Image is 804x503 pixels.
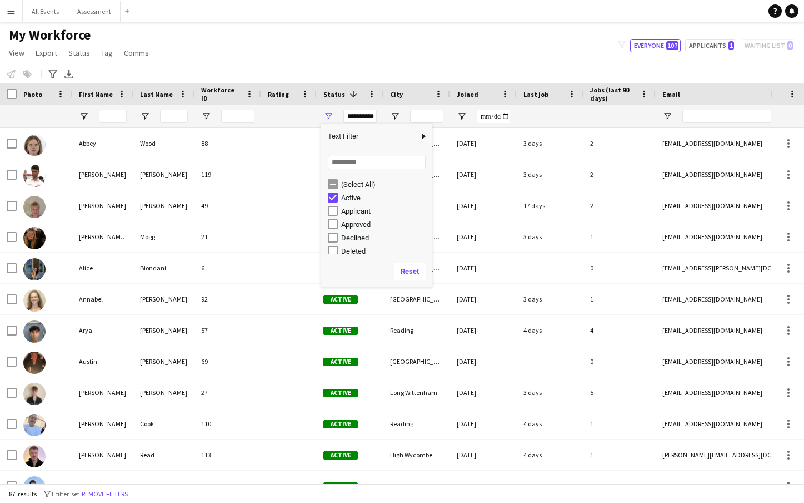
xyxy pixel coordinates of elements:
a: View [4,46,29,60]
span: Joined [457,90,478,98]
div: [DATE] [450,128,517,159]
div: 3 days [517,159,583,190]
div: 1 [583,408,656,439]
div: 88 [194,128,261,159]
div: Austin [72,346,133,377]
span: Status [323,90,345,98]
div: [DATE] [450,221,517,252]
div: 3 days [517,128,583,159]
span: First Name [79,90,113,98]
span: Photo [23,90,42,98]
button: Open Filter Menu [390,111,400,121]
div: 6 [194,253,261,283]
input: Last Name Filter Input [160,110,188,123]
div: Annabel [72,284,133,314]
button: Assessment [68,1,121,22]
div: 17 days [517,190,583,221]
a: Status [64,46,94,60]
div: [PERSON_NAME] [72,159,133,190]
div: [DATE] [450,377,517,408]
img: Benjamin Thompson [23,383,46,405]
a: Export [31,46,62,60]
div: [DATE] [450,159,517,190]
input: Workforce ID Filter Input [221,110,254,123]
img: Annabel Smith [23,289,46,312]
div: Approved [341,220,429,229]
span: Workforce ID [201,86,241,102]
input: City Filter Input [410,110,443,123]
div: [DATE] [450,315,517,346]
div: 3 days [517,471,583,501]
div: [PERSON_NAME] ([PERSON_NAME]) [72,221,133,252]
button: Applicants1 [685,39,736,52]
div: 2 [583,190,656,221]
div: [PERSON_NAME] [133,159,194,190]
div: [PERSON_NAME] [133,377,194,408]
div: [GEOGRAPHIC_DATA] [383,284,450,314]
img: Alexander Jones [23,196,46,218]
app-action-btn: Advanced filters [46,67,59,81]
button: Open Filter Menu [79,111,89,121]
div: Read [133,440,194,470]
span: Rating [268,90,289,98]
span: Last job [523,90,548,98]
div: Column Filter [321,124,432,287]
div: Cook [133,408,194,439]
img: Austin Pyle [23,352,46,374]
div: 69 [194,346,261,377]
div: [PERSON_NAME] [72,440,133,470]
div: 5 [583,377,656,408]
div: Long Wittenham [383,377,450,408]
span: Last Name [140,90,173,98]
div: Deleted [341,247,429,255]
button: All Events [23,1,68,22]
span: Comms [124,48,149,58]
div: Mogg [133,221,194,252]
div: [PERSON_NAME] [72,471,133,501]
span: City [390,90,403,98]
img: Alice Biondani [23,258,46,280]
span: Active [323,420,358,428]
div: 116 [194,471,261,501]
div: 119 [194,159,261,190]
span: View [9,48,24,58]
div: 3 days [517,221,583,252]
div: 113 [194,440,261,470]
div: 1 [583,284,656,314]
a: Comms [119,46,153,60]
a: Tag [97,46,117,60]
div: 49 [194,190,261,221]
span: Active [323,451,358,460]
span: Tag [101,48,113,58]
div: [PERSON_NAME] [133,284,194,314]
div: Biondani [133,253,194,283]
div: 4 days [517,408,583,439]
img: Arya Firake [23,320,46,343]
img: Ahmed Al-Khayat [23,165,46,187]
img: Cameron Harfield [23,476,46,499]
img: Alexandra (Ali) Mogg [23,227,46,249]
div: 2 [583,159,656,190]
div: Reading [383,408,450,439]
div: 27 [194,377,261,408]
button: Everyone107 [630,39,681,52]
div: Reading [383,315,450,346]
span: 107 [666,41,678,50]
app-action-btn: Export XLSX [62,67,76,81]
div: [PERSON_NAME] [133,190,194,221]
div: Applicant [341,207,429,215]
div: (Select All) [341,180,429,189]
div: 1 [583,221,656,252]
input: Joined Filter Input [477,110,510,123]
img: Abbey Wood [23,134,46,156]
img: Bradley Read [23,445,46,467]
button: Open Filter Menu [662,111,672,121]
button: Open Filter Menu [323,111,333,121]
div: 0 [583,253,656,283]
div: Wood [133,128,194,159]
div: [DATE] [450,440,517,470]
div: 4 days [517,315,583,346]
div: Bourton-on-the-Water [383,471,450,501]
span: Email [662,90,680,98]
span: Active [323,358,358,366]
